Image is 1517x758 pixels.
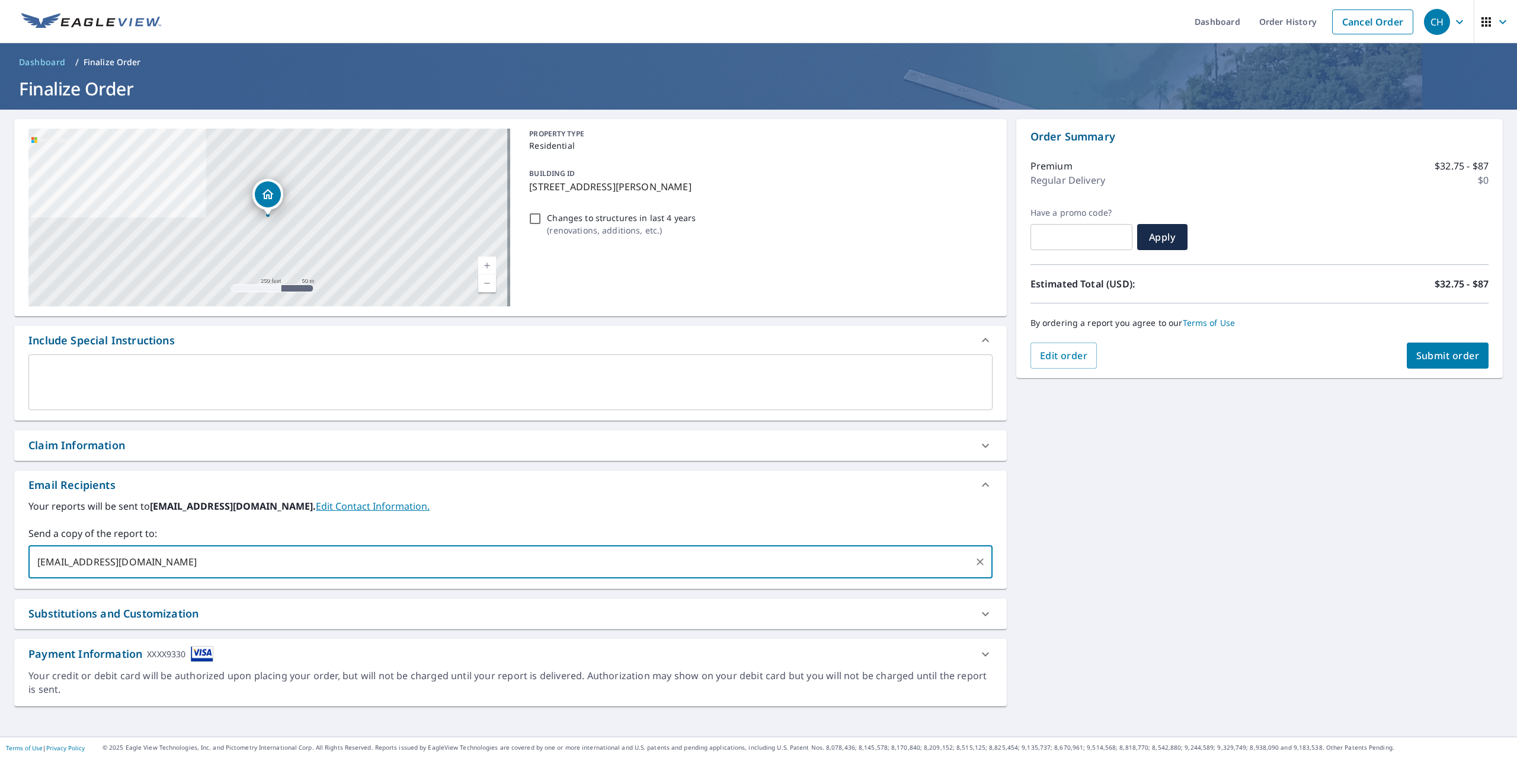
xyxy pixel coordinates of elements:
p: Residential [529,139,987,152]
p: Premium [1030,159,1073,173]
p: $32.75 - $87 [1435,277,1489,291]
div: Include Special Instructions [14,326,1007,354]
button: Clear [972,554,988,570]
a: Current Level 17, Zoom Out [478,274,496,292]
p: PROPERTY TYPE [529,129,987,139]
p: $0 [1478,173,1489,187]
p: Changes to structures in last 4 years [547,212,696,224]
div: XXXX9330 [147,646,185,662]
button: Edit order [1030,343,1097,369]
a: Privacy Policy [46,744,85,752]
div: Payment InformationXXXX9330cardImage [14,639,1007,669]
div: Claim Information [14,430,1007,460]
img: cardImage [191,646,213,662]
div: Substitutions and Customization [14,599,1007,629]
p: © 2025 Eagle View Technologies, Inc. and Pictometry International Corp. All Rights Reserved. Repo... [103,743,1511,752]
div: Claim Information [28,437,125,453]
span: Submit order [1416,349,1480,362]
label: Your reports will be sent to [28,499,993,513]
a: Cancel Order [1332,9,1413,34]
label: Send a copy of the report to: [28,526,993,540]
div: Include Special Instructions [28,332,175,348]
a: Current Level 17, Zoom In [478,257,496,274]
div: Dropped pin, building 1, Residential property, 7363 Brook Trout Trl Evergreen, CO 80439 [252,179,283,216]
button: Submit order [1407,343,1489,369]
label: Have a promo code? [1030,207,1132,218]
span: Edit order [1040,349,1088,362]
div: Your credit or debit card will be authorized upon placing your order, but will not be charged unt... [28,669,993,696]
p: BUILDING ID [529,168,575,178]
div: Payment Information [28,646,213,662]
h1: Finalize Order [14,76,1503,101]
p: | [6,744,85,751]
img: EV Logo [21,13,161,31]
a: Terms of Use [1183,317,1236,328]
a: Terms of Use [6,744,43,752]
button: Apply [1137,224,1188,250]
a: EditContactInfo [316,500,430,513]
p: By ordering a report you agree to our [1030,318,1489,328]
p: [STREET_ADDRESS][PERSON_NAME] [529,180,987,194]
p: $32.75 - $87 [1435,159,1489,173]
b: [EMAIL_ADDRESS][DOMAIN_NAME]. [150,500,316,513]
div: Substitutions and Customization [28,606,199,622]
p: Estimated Total (USD): [1030,277,1260,291]
li: / [75,55,79,69]
div: CH [1424,9,1450,35]
p: Order Summary [1030,129,1489,145]
nav: breadcrumb [14,53,1503,72]
div: Email Recipients [14,471,1007,499]
span: Apply [1147,231,1178,244]
a: Dashboard [14,53,71,72]
span: Dashboard [19,56,66,68]
p: Finalize Order [84,56,141,68]
div: Email Recipients [28,477,116,493]
p: Regular Delivery [1030,173,1105,187]
p: ( renovations, additions, etc. ) [547,224,696,236]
